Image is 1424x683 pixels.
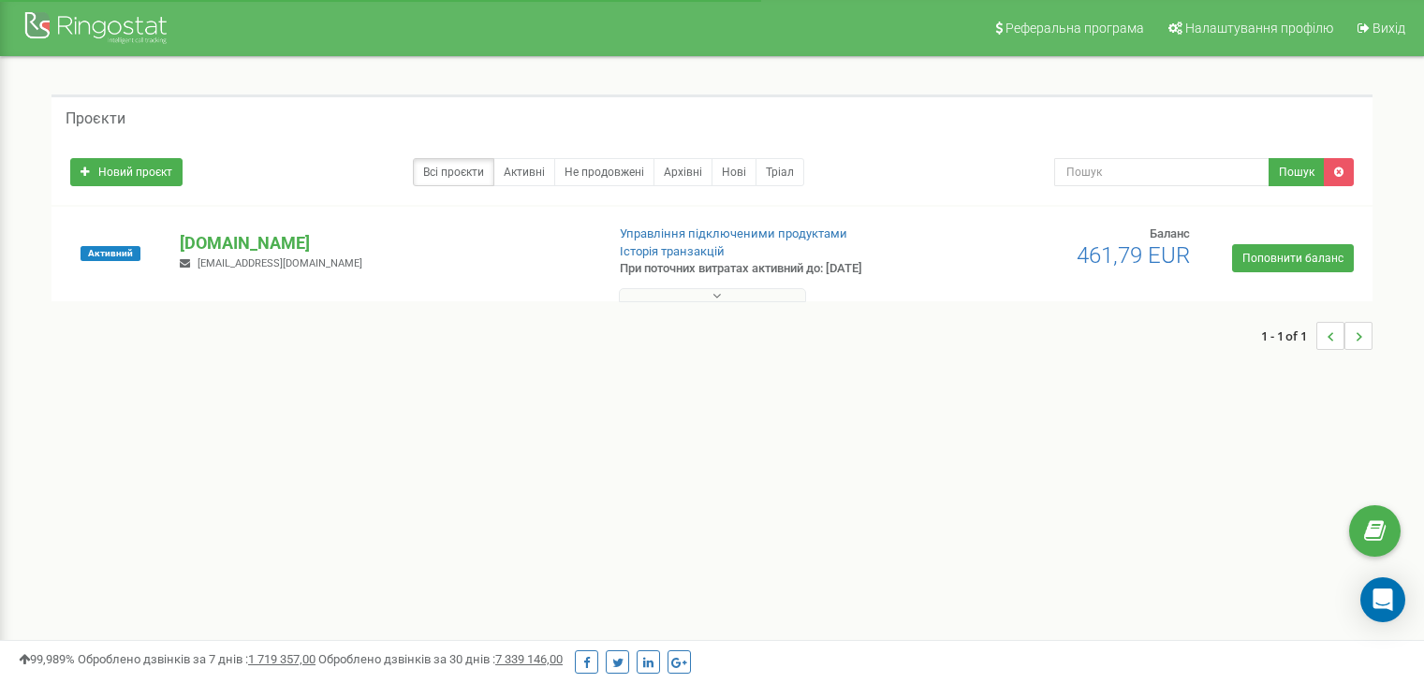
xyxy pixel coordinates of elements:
a: Всі проєкти [413,158,494,186]
span: Вихід [1373,21,1405,36]
span: Оброблено дзвінків за 7 днів : [78,652,316,666]
a: Архівні [653,158,712,186]
span: Реферальна програма [1006,21,1144,36]
button: Пошук [1269,158,1325,186]
span: 99,989% [19,652,75,666]
a: Не продовжені [554,158,654,186]
a: Нові [712,158,756,186]
span: Налаштування профілю [1185,21,1333,36]
span: 1 - 1 of 1 [1261,322,1316,350]
a: Активні [493,158,555,186]
span: 461,79 EUR [1077,242,1190,269]
a: Поповнити баланс [1232,244,1354,272]
a: Тріал [756,158,804,186]
a: Новий проєкт [70,158,183,186]
h5: Проєкти [66,110,125,127]
span: Оброблено дзвінків за 30 днів : [318,652,563,666]
a: Управління підключеними продуктами [620,226,847,240]
p: [DOMAIN_NAME] [180,231,589,255]
nav: ... [1261,303,1373,369]
span: Активний [81,246,140,261]
p: При поточних витратах активний до: [DATE] [620,260,919,278]
a: Історія транзакцій [620,244,725,258]
u: 7 339 146,00 [495,652,563,666]
span: [EMAIL_ADDRESS][DOMAIN_NAME] [198,257,362,269]
div: Open Intercom Messenger [1360,577,1405,622]
input: Пошук [1054,158,1270,186]
u: 1 719 357,00 [248,652,316,666]
span: Баланс [1150,226,1190,240]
